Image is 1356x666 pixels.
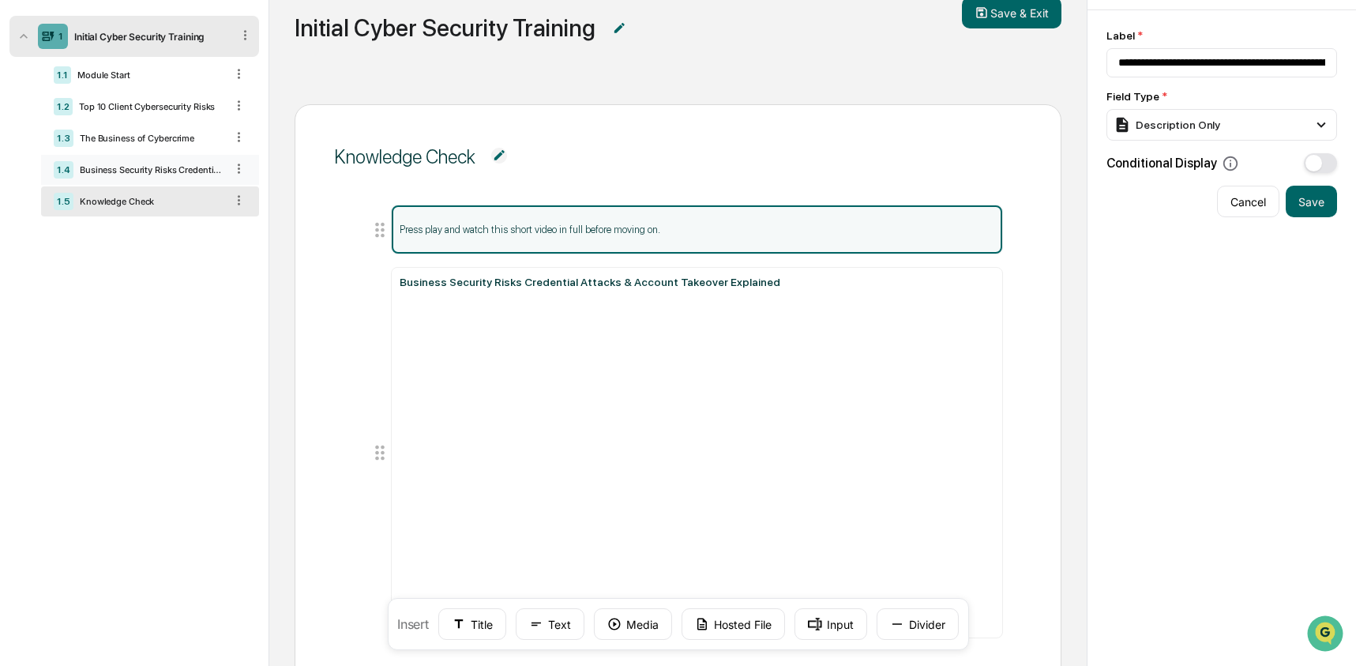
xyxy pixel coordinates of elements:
button: Cancel [1217,186,1279,217]
button: Hosted File [682,608,785,640]
div: Field Type [1106,90,1337,103]
div: Initial Cyber Security Training [295,13,595,42]
div: Label [1106,29,1337,42]
div: Description Only [1114,116,1220,134]
button: Divider [877,608,959,640]
button: Save [1286,186,1337,217]
div: Business Security Risks Credential Attacks & Account Takeover Explained [73,164,225,175]
a: Powered byPylon [111,267,191,280]
div: We're available if you need us! [54,137,200,149]
iframe: Open customer support [1305,614,1348,657]
button: Start new chat [269,126,287,145]
button: Text [516,608,584,640]
div: Start new chat [54,121,259,137]
div: 1 [58,31,63,42]
div: 1.4 [54,161,73,179]
div: 🖐️ [16,201,28,213]
div: Initial Cyber Security Training [68,31,231,43]
div: Module Start [71,70,225,81]
div: Knowledge Check [73,196,225,207]
div: 1.1 [54,66,71,84]
button: Title [438,608,506,640]
div: Insert [387,598,968,650]
div: The Business of Cybercrime [73,133,225,144]
p: How can we help? [16,33,287,58]
div: 1.3 [54,130,73,147]
a: 🖐️Preclearance [9,193,108,221]
a: 🔎Data Lookup [9,223,106,251]
button: Input [794,608,867,640]
div: 1.5 [54,193,73,210]
div: 🔎 [16,231,28,243]
span: Pylon [157,268,191,280]
img: 1746055101610-c473b297-6a78-478c-a979-82029cc54cd1 [16,121,44,149]
div: Business Security Risks Credential Attacks & Account Takeover Explained [400,276,995,288]
span: Preclearance [32,199,102,215]
div: Business Security Risks Credential Attacks & Account Takeover Explained [392,268,1003,638]
div: Press play and watch this short video in full before moving on. [392,205,1003,254]
span: Data Lookup [32,229,100,245]
a: 🗄️Attestations [108,193,202,221]
span: Attestations [130,199,196,215]
div: 🗄️ [115,201,127,213]
div: 1.2 [54,98,73,115]
img: Additional Document Icon [491,148,507,164]
div: Knowledge Check [334,145,475,168]
img: Additional Document Icon [611,21,627,36]
div: Top 10 Client Cybersecurity Risks [73,101,225,112]
div: Conditional Display [1106,155,1239,172]
iframe: Vimeo video player [400,295,995,630]
button: Media [594,608,672,640]
p: Press play and watch this short video in full before moving on. [400,224,995,235]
